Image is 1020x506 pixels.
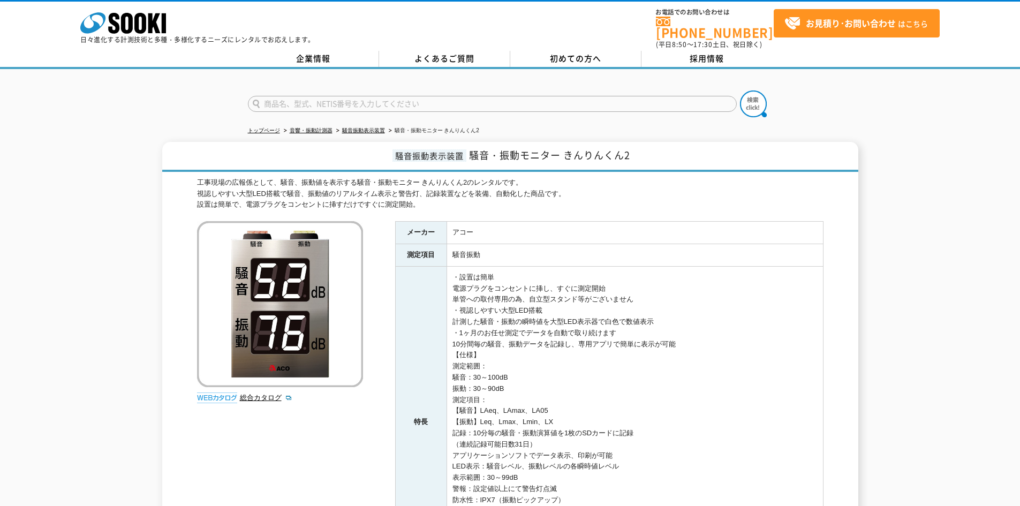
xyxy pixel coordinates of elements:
[248,51,379,67] a: 企業情報
[693,40,713,49] span: 17:30
[510,51,641,67] a: 初めての方へ
[656,40,762,49] span: (平日 ～ 土日、祝日除く)
[342,127,385,133] a: 騒音振動表示装置
[240,394,292,402] a: 総合カタログ
[447,244,823,267] td: 騒音振動
[806,17,896,29] strong: お見積り･お問い合わせ
[197,392,237,403] img: webカタログ
[656,9,774,16] span: お電話でのお問い合わせは
[387,125,479,137] li: 騒音・振動モニター きんりんくん2
[395,222,447,244] th: メーカー
[656,17,774,39] a: [PHONE_NUMBER]
[672,40,687,49] span: 8:50
[290,127,333,133] a: 音響・振動計測器
[641,51,773,67] a: 採用情報
[248,127,280,133] a: トップページ
[379,51,510,67] a: よくあるご質問
[197,177,823,210] div: 工事現場の広報係として、騒音、振動値を表示する騒音・振動モニター きんりんくん2のレンタルです。 視認しやすい大型LED搭載で騒音、振動値のリアルタイム表示と警告灯、記録装置などを装備、自動化し...
[248,96,737,112] input: 商品名、型式、NETIS番号を入力してください
[550,52,601,64] span: 初めての方へ
[392,149,466,162] span: 騒音振動表示装置
[80,36,315,43] p: 日々進化する計測技術と多種・多様化するニーズにレンタルでお応えします。
[469,148,630,162] span: 騒音・振動モニター きんりんくん2
[395,244,447,267] th: 測定項目
[784,16,928,32] span: はこちら
[197,221,363,387] img: 騒音・振動モニター きんりんくん2
[447,222,823,244] td: アコー
[774,9,940,37] a: お見積り･お問い合わせはこちら
[740,90,767,117] img: btn_search.png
